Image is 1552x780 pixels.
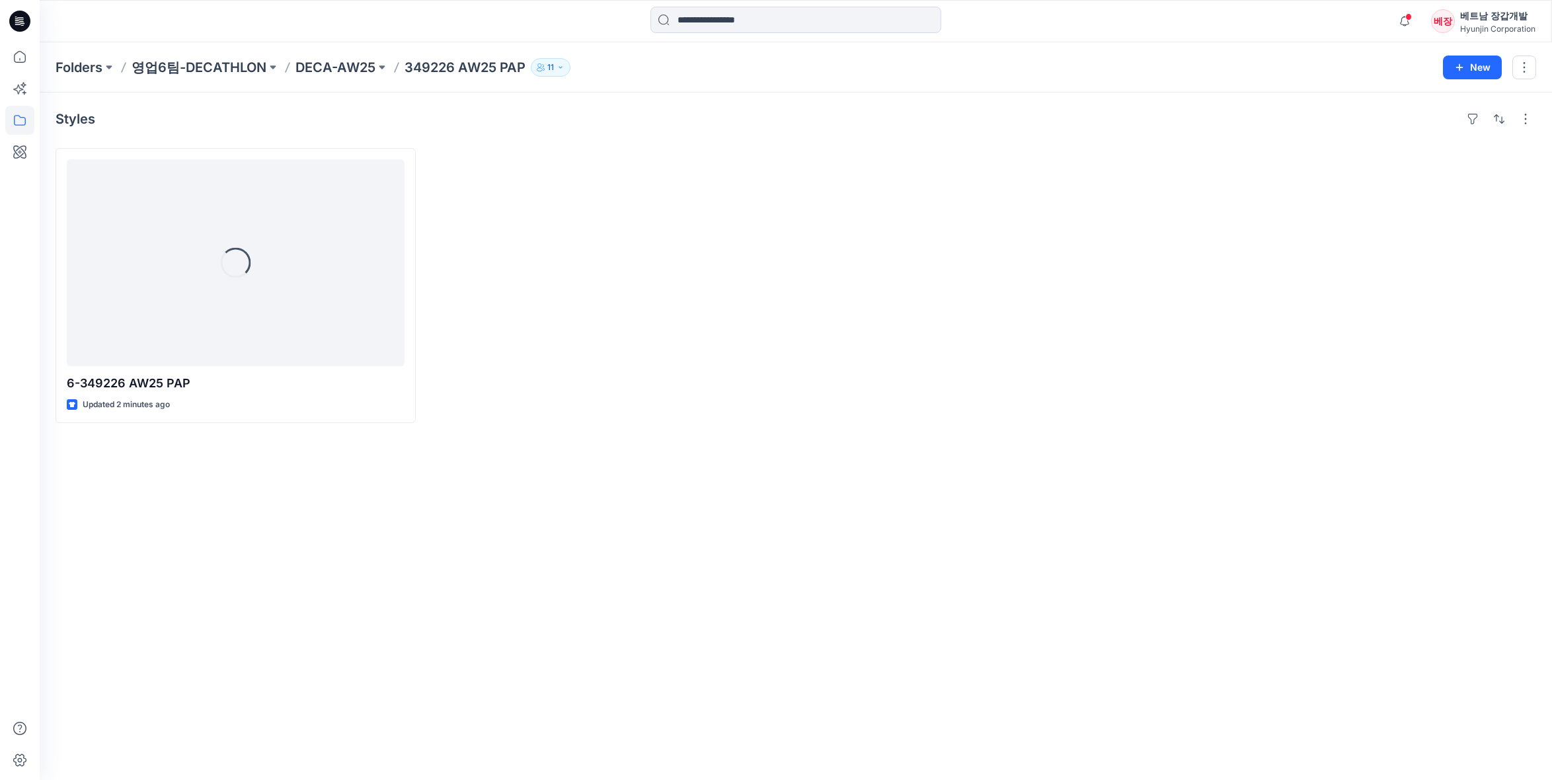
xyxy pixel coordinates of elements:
a: 영업6팀-DECATHLON [132,58,266,77]
div: 베트남 장갑개발 [1460,8,1535,24]
div: Hyunjin Corporation [1460,24,1535,34]
p: 11 [547,60,554,75]
h4: Styles [56,111,95,127]
button: New [1443,56,1502,79]
div: 베장 [1431,9,1455,33]
p: 6-349226 AW25 PAP [67,374,405,393]
a: Folders [56,58,102,77]
p: Updated 2 minutes ago [83,398,170,412]
a: DECA-AW25 [295,58,375,77]
p: 349226 AW25 PAP [405,58,525,77]
button: 11 [531,58,570,77]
